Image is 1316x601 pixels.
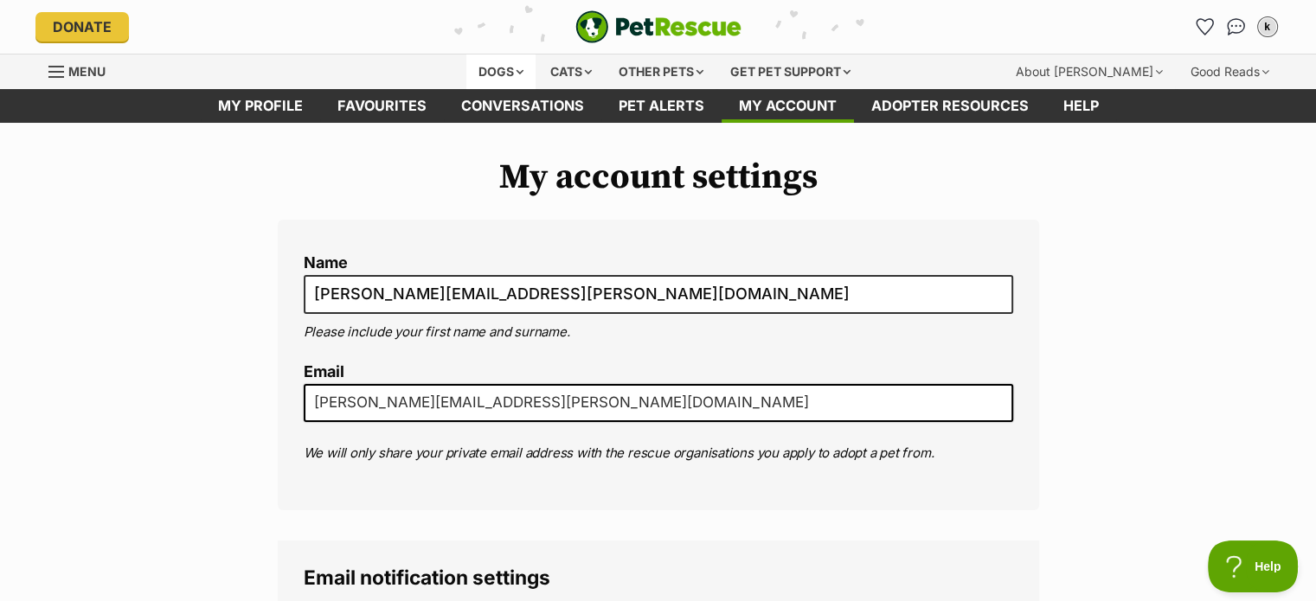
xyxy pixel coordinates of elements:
[304,444,1013,464] p: We will only share your private email address with the rescue organisations you apply to adopt a ...
[48,54,118,86] a: Menu
[35,12,129,42] a: Donate
[718,54,863,89] div: Get pet support
[1004,54,1175,89] div: About [PERSON_NAME]
[722,89,854,123] a: My account
[304,363,1013,381] label: Email
[607,54,716,89] div: Other pets
[1254,13,1281,41] button: My account
[304,323,1013,342] p: Please include your first name and surname.
[444,89,601,123] a: conversations
[575,10,741,43] img: logo-e224e6f780fb5917bec1dbf3a21bbac754714ae5b6737aabdf751b685950b380.svg
[201,89,320,123] a: My profile
[304,254,1013,272] label: Name
[1191,13,1219,41] a: Favourites
[68,64,106,79] span: Menu
[1223,13,1250,41] a: Conversations
[1046,89,1116,123] a: Help
[601,89,722,123] a: Pet alerts
[304,566,1013,589] legend: Email notification settings
[1191,13,1281,41] ul: Account quick links
[320,89,444,123] a: Favourites
[1178,54,1281,89] div: Good Reads
[278,157,1039,197] h1: My account settings
[854,89,1046,123] a: Adopter resources
[1259,18,1276,35] div: k
[575,10,741,43] a: PetRescue
[1208,540,1299,592] iframe: Help Scout Beacon - Open
[1227,18,1245,35] img: chat-41dd97257d64d25036548639549fe6c8038ab92f7586957e7f3b1b290dea8141.svg
[466,54,536,89] div: Dogs
[538,54,604,89] div: Cats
